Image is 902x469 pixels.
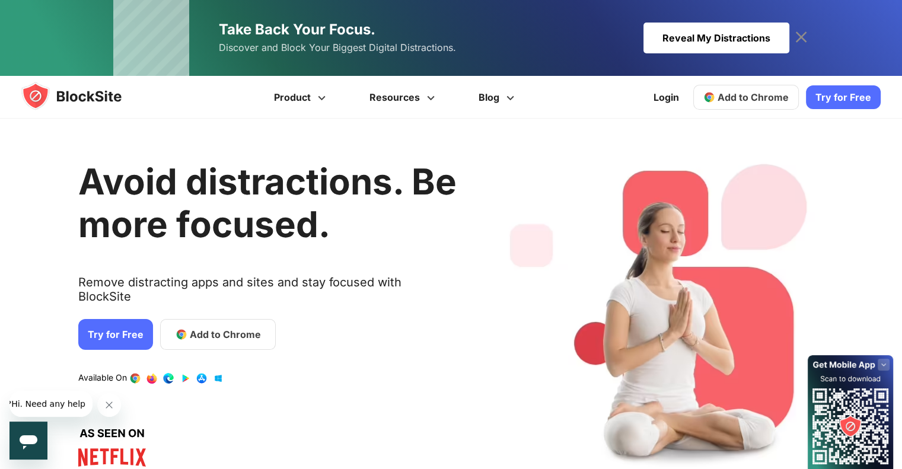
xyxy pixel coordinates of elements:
[160,319,276,350] a: Add to Chrome
[219,39,456,56] span: Discover and Block Your Biggest Digital Distractions.
[643,23,789,53] div: Reveal My Distractions
[78,319,153,350] a: Try for Free
[78,275,457,313] text: Remove distracting apps and sites and stay focused with BlockSite
[718,91,789,103] span: Add to Chrome
[254,76,349,119] a: Product
[97,393,121,417] iframe: סגור הודעה
[703,91,715,103] img: chrome-icon.svg
[78,160,457,245] h1: Avoid distractions. Be more focused.
[9,422,47,460] iframe: לחצן לפתיחת חלון הודעות הטקסט
[349,76,458,119] a: Resources
[9,391,93,417] iframe: הודעה מהחברה
[21,82,145,110] img: blocksite-icon.5d769676.svg
[646,83,686,111] a: Login
[693,85,799,110] a: Add to Chrome
[78,372,127,384] text: Available On
[806,85,881,109] a: Try for Free
[190,327,261,342] span: Add to Chrome
[458,76,538,119] a: Blog
[219,21,375,38] span: Take Back Your Focus.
